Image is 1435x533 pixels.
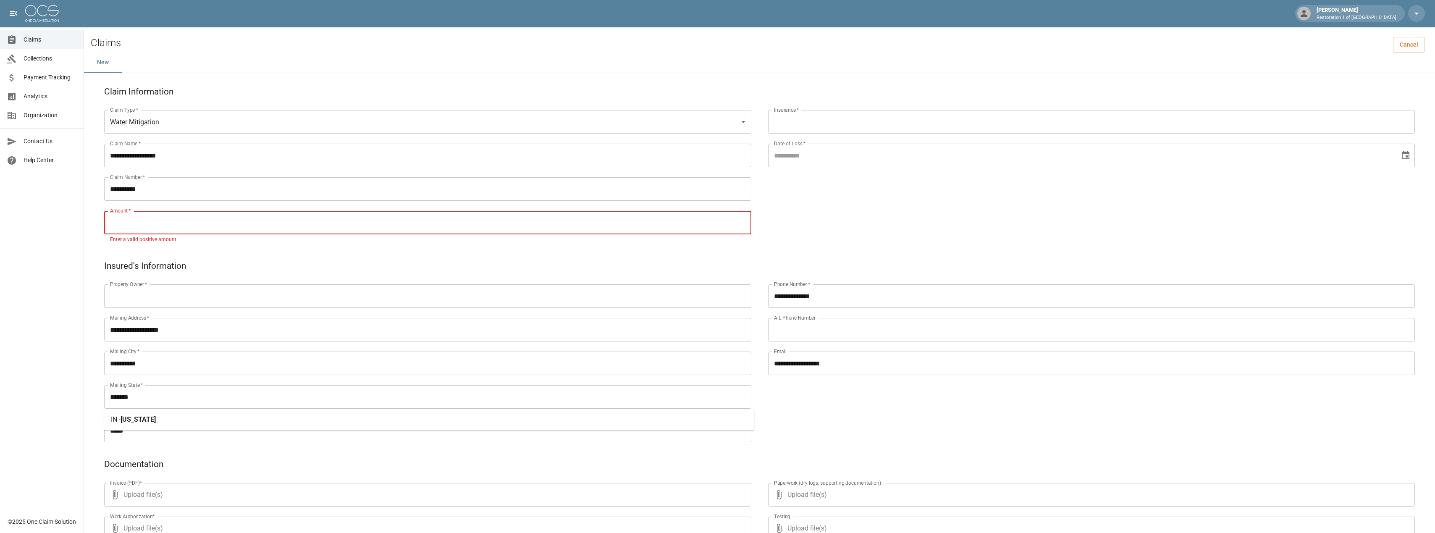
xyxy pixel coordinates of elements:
div: Water Mitigation [104,110,751,134]
label: Work Authorization* [110,513,155,520]
span: Upload file(s) [787,483,1393,507]
button: New [84,53,122,73]
span: [US_STATE] [121,415,156,423]
button: Choose date [1397,147,1414,164]
label: Claim Number [110,173,145,181]
span: Contact Us [24,137,77,146]
span: Organization [24,111,77,120]
h2: Claims [91,37,121,49]
div: [PERSON_NAME] [1313,6,1400,21]
label: Insurance [774,106,799,113]
a: Cancel [1393,37,1425,53]
label: Phone Number [774,281,810,288]
label: Invoice (PDF)* [110,479,142,486]
button: open drawer [5,5,22,22]
label: Property Owner [110,281,147,288]
label: Mailing State [110,381,143,389]
span: Help Center [24,156,77,165]
p: Enter a valid positive amount. [110,236,745,244]
span: Payment Tracking [24,73,77,82]
span: Upload file(s) [123,483,729,507]
label: Alt. Phone Number [774,314,816,321]
label: Email [774,348,787,355]
span: IN - [111,415,121,423]
span: Analytics [24,92,77,101]
label: Claim Type [110,106,138,113]
label: Mailing City [110,348,140,355]
label: Testing [774,513,790,520]
label: Date of Loss [774,140,805,147]
label: Amount [110,207,131,214]
label: Mailing Address [110,314,149,321]
div: © 2025 One Claim Solution [8,517,76,526]
div: dynamic tabs [84,53,1435,73]
span: Collections [24,54,77,63]
label: Claim Name [110,140,141,147]
p: Restoration 1 of [GEOGRAPHIC_DATA] [1317,14,1396,21]
span: Claims [24,35,77,44]
label: Paperwork (dry logs, supporting documentation) [774,479,881,486]
img: ocs-logo-white-transparent.png [25,5,59,22]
